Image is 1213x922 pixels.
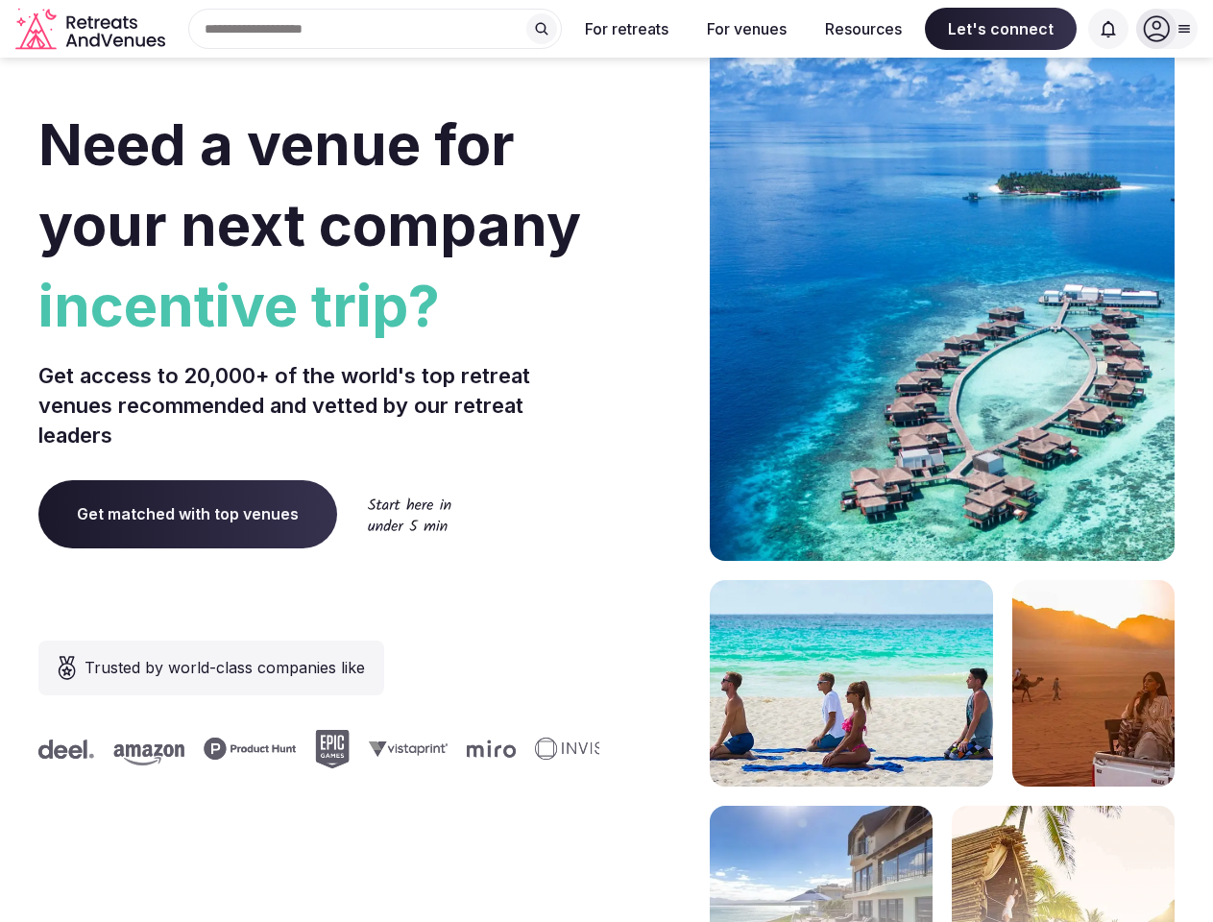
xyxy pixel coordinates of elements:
span: Let's connect [925,8,1077,50]
button: Resources [810,8,917,50]
a: Get matched with top venues [38,480,337,547]
p: Get access to 20,000+ of the world's top retreat venues recommended and vetted by our retreat lea... [38,361,599,449]
button: For retreats [570,8,684,50]
span: incentive trip? [38,265,599,346]
img: woman sitting in back of truck with camels [1012,580,1175,787]
span: Trusted by world-class companies like [85,656,365,679]
svg: Deel company logo [36,740,91,759]
a: Visit the homepage [15,8,169,51]
svg: Retreats and Venues company logo [15,8,169,51]
svg: Miro company logo [464,740,513,758]
button: For venues [691,8,802,50]
img: yoga on tropical beach [710,580,993,787]
span: Need a venue for your next company [38,109,581,259]
svg: Epic Games company logo [312,730,347,768]
svg: Invisible company logo [532,738,638,761]
svg: Vistaprint company logo [366,740,445,757]
img: Start here in under 5 min [368,497,451,531]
